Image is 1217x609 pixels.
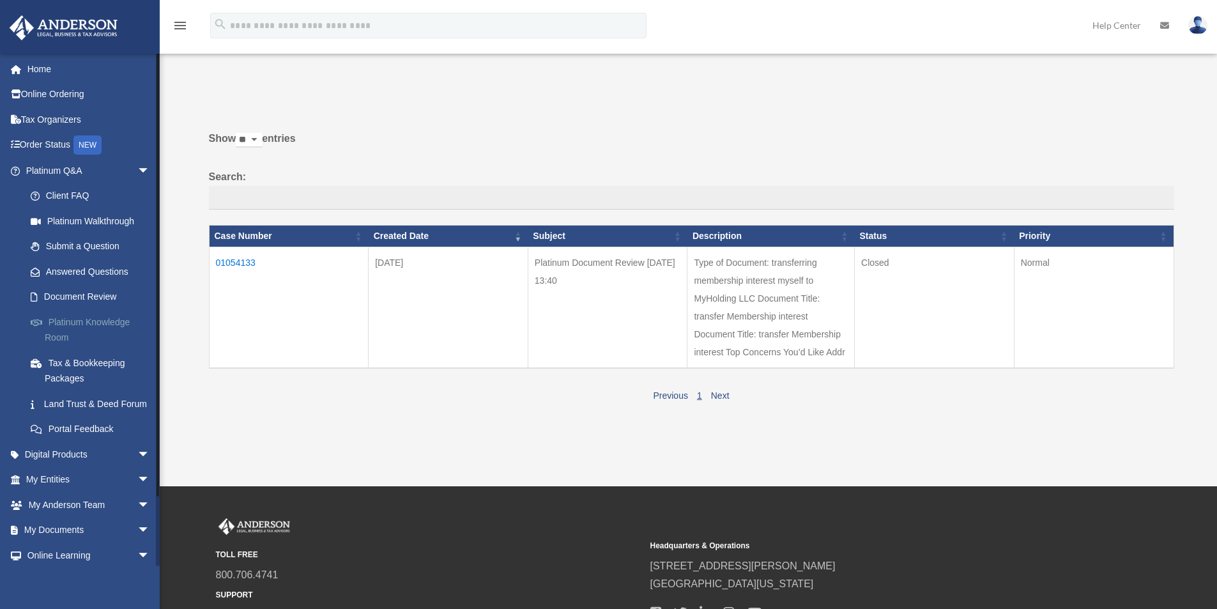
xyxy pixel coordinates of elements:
th: Status: activate to sort column ascending [855,226,1014,247]
td: Closed [855,247,1014,368]
small: Headquarters & Operations [650,539,1076,553]
a: Answered Questions [18,259,163,284]
th: Subject: activate to sort column ascending [528,226,687,247]
a: Tax & Bookkeeping Packages [18,350,169,391]
td: 01054133 [209,247,369,368]
th: Priority: activate to sort column ascending [1014,226,1174,247]
th: Case Number: activate to sort column ascending [209,226,369,247]
img: Anderson Advisors Platinum Portal [6,15,121,40]
a: Digital Productsarrow_drop_down [9,442,169,467]
a: [STREET_ADDRESS][PERSON_NAME] [650,560,836,571]
th: Description: activate to sort column ascending [687,226,855,247]
a: [GEOGRAPHIC_DATA][US_STATE] [650,578,814,589]
a: Platinum Walkthrough [18,208,169,234]
span: arrow_drop_down [137,467,163,493]
td: Type of Document: transferring membership interest myself to MyHolding LLC Document Title: transf... [687,247,855,368]
td: Platinum Document Review [DATE] 13:40 [528,247,687,368]
a: Portal Feedback [18,417,169,442]
a: Client FAQ [18,183,169,209]
a: Platinum Knowledge Room [18,309,169,350]
a: My Entitiesarrow_drop_down [9,467,169,493]
small: TOLL FREE [216,548,641,562]
input: Search: [209,186,1174,210]
img: Anderson Advisors Platinum Portal [216,518,293,535]
td: Normal [1014,247,1174,368]
a: My Documentsarrow_drop_down [9,518,169,543]
a: Tax Organizers [9,107,169,132]
div: NEW [73,135,102,155]
a: Document Review [18,284,169,310]
a: Order StatusNEW [9,132,169,158]
i: menu [172,18,188,33]
select: Showentries [236,133,262,148]
a: menu [172,22,188,33]
a: Land Trust & Deed Forum [18,391,169,417]
span: arrow_drop_down [137,543,163,569]
a: My Anderson Teamarrow_drop_down [9,492,169,518]
small: SUPPORT [216,589,641,602]
span: arrow_drop_down [137,442,163,468]
a: Home [9,56,169,82]
a: Platinum Q&Aarrow_drop_down [9,158,169,183]
span: arrow_drop_down [137,492,163,518]
i: search [213,17,227,31]
td: [DATE] [369,247,528,368]
a: 1 [697,390,702,401]
a: 800.706.4741 [216,569,279,580]
a: Online Learningarrow_drop_down [9,543,169,568]
label: Search: [209,168,1174,210]
img: User Pic [1188,16,1207,35]
a: Previous [653,390,687,401]
th: Created Date: activate to sort column ascending [369,226,528,247]
a: Online Ordering [9,82,169,107]
label: Show entries [209,130,1174,160]
a: Next [711,390,730,401]
span: arrow_drop_down [137,158,163,184]
span: arrow_drop_down [137,518,163,544]
a: Submit a Question [18,234,169,259]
